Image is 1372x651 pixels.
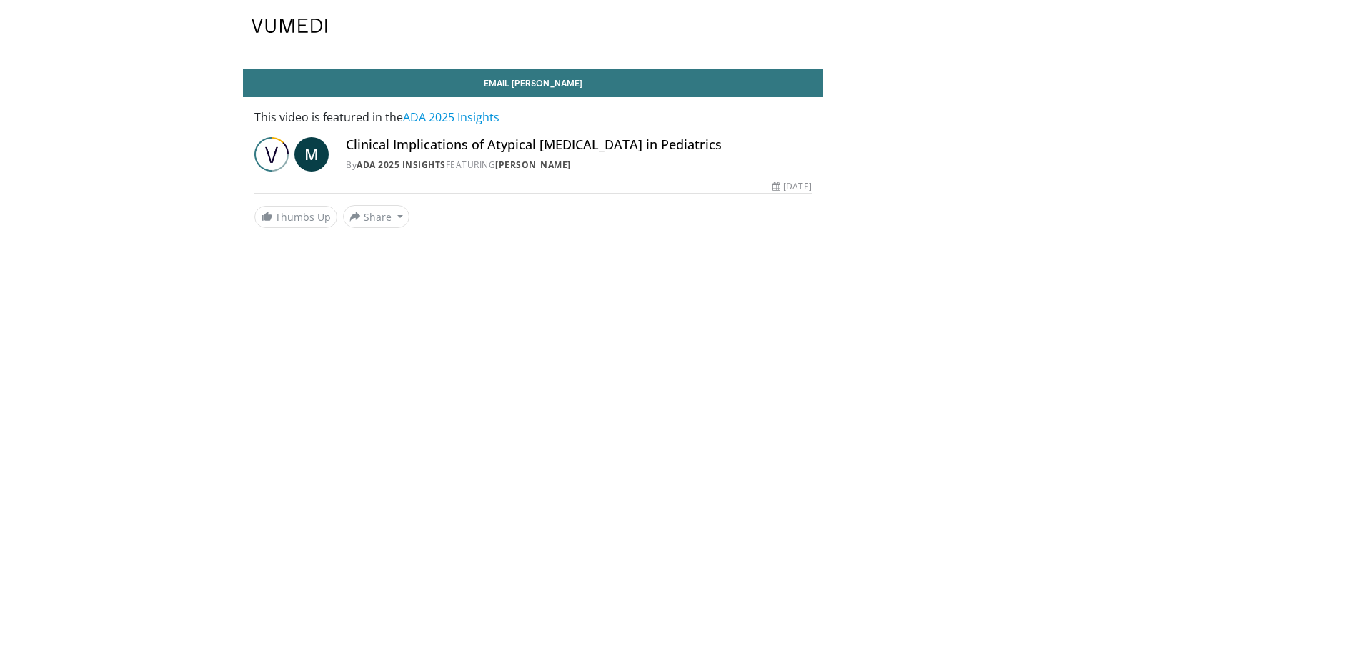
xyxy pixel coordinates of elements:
[346,137,812,153] h4: Clinical Implications of Atypical [MEDICAL_DATA] in Pediatrics
[357,159,446,171] a: ADA 2025 Insights
[495,159,571,171] a: [PERSON_NAME]
[403,109,499,125] a: ADA 2025 Insights
[343,205,409,228] button: Share
[294,137,329,172] a: M
[346,159,812,172] div: By FEATURING
[252,19,327,33] img: VuMedi Logo
[243,69,823,97] a: Email [PERSON_NAME]
[254,206,337,228] a: Thumbs Up
[254,137,289,172] img: ADA 2025 Insights
[254,109,812,126] p: This video is featured in the
[772,180,811,193] div: [DATE]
